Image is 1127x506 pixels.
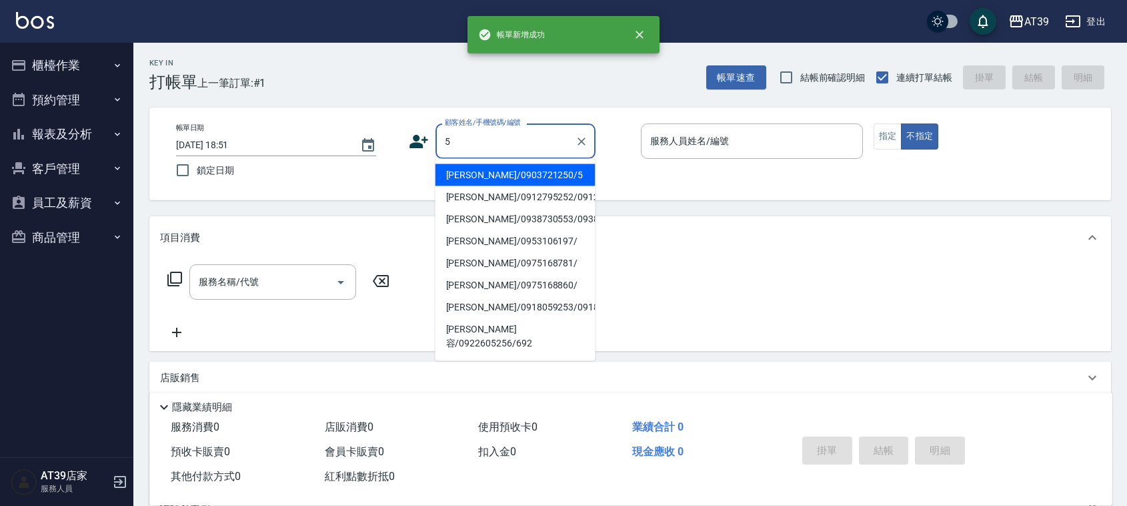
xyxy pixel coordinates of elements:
span: 扣入金 0 [478,445,516,458]
div: 店販銷售 [149,362,1111,394]
button: Clear [572,132,591,151]
span: 其他付款方式 0 [171,470,241,483]
button: close [625,20,654,49]
li: [PERSON_NAME]/0912795252/0912795252 [435,186,596,208]
li: [PERSON_NAME]/0938763865/1 [435,354,596,376]
button: 商品管理 [5,220,128,255]
p: 隱藏業績明細 [172,401,232,415]
button: Choose date, selected date is 2025-10-07 [352,130,384,162]
li: [PERSON_NAME]容/0922605256/692 [435,318,596,354]
img: Logo [16,12,54,29]
button: 報表及分析 [5,117,128,152]
li: [PERSON_NAME]/0918059253/0918059253 [435,296,596,318]
span: 鎖定日期 [197,164,234,178]
li: [PERSON_NAME]/0953106197/ [435,230,596,252]
img: Person [11,469,37,495]
button: 預約管理 [5,83,128,117]
li: [PERSON_NAME]/0975168781/ [435,252,596,274]
li: [PERSON_NAME]/0975168860/ [435,274,596,296]
span: 現金應收 0 [632,445,684,458]
span: 連續打單結帳 [896,71,952,85]
p: 店販銷售 [160,371,200,385]
button: AT39 [1003,8,1054,35]
h5: AT39店家 [41,469,109,483]
div: AT39 [1024,13,1049,30]
div: 項目消費 [149,216,1111,259]
span: 紅利點數折抵 0 [325,470,395,483]
input: YYYY/MM/DD hh:mm [176,134,347,156]
button: Open [330,272,351,293]
h2: Key In [149,59,197,67]
span: 帳單新增成功 [478,28,545,41]
button: 櫃檯作業 [5,48,128,83]
span: 服務消費 0 [171,421,219,433]
span: 結帳前確認明細 [800,71,866,85]
label: 帳單日期 [176,123,204,133]
span: 會員卡販賣 0 [325,445,384,458]
span: 店販消費 0 [325,421,373,433]
h3: 打帳單 [149,73,197,91]
button: 登出 [1060,9,1111,34]
label: 顧客姓名/手機號碼/編號 [445,117,521,128]
span: 上一筆訂單:#1 [197,75,266,91]
button: 不指定 [901,123,938,150]
button: 指定 [874,123,902,150]
button: save [970,8,996,35]
span: 業績合計 0 [632,421,684,433]
span: 使用預收卡 0 [478,421,537,433]
button: 客戶管理 [5,152,128,186]
li: [PERSON_NAME]/0938730553/0938730553 [435,208,596,230]
span: 預收卡販賣 0 [171,445,230,458]
li: [PERSON_NAME]/0903721250/5 [435,164,596,186]
p: 項目消費 [160,231,200,245]
button: 員工及薪資 [5,186,128,220]
p: 服務人員 [41,483,109,495]
button: 帳單速查 [706,65,766,90]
